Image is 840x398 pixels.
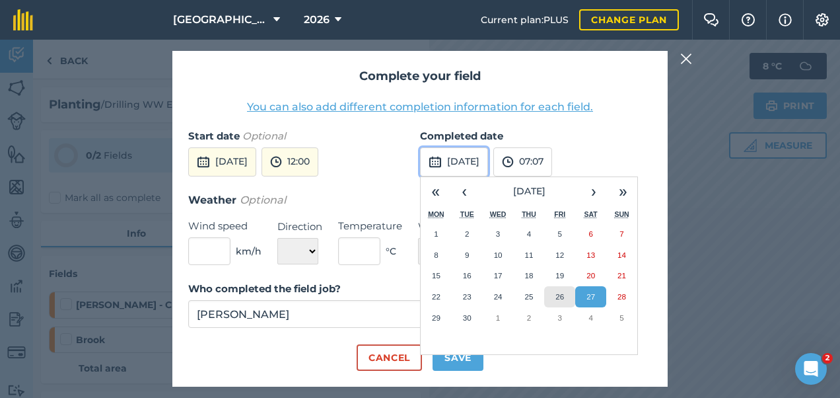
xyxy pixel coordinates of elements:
abbr: 6 September 2025 [588,229,592,238]
abbr: 14 September 2025 [617,251,626,259]
button: 3 October 2025 [544,307,575,329]
abbr: Monday [428,210,444,218]
img: svg+xml;base64,PD94bWwgdmVyc2lvbj0iMS4wIiBlbmNvZGluZz0idXRmLTgiPz4KPCEtLSBHZW5lcmF0b3I6IEFkb2JlIE... [270,154,282,170]
em: Optional [242,130,286,142]
abbr: Wednesday [490,210,507,218]
abbr: 2 September 2025 [465,229,469,238]
button: 3 September 2025 [483,223,514,245]
span: [GEOGRAPHIC_DATA] [173,12,268,28]
abbr: 23 September 2025 [463,292,472,301]
abbr: 27 September 2025 [586,292,595,301]
span: Current plan : PLUS [481,13,569,27]
img: A question mark icon [740,13,756,26]
button: [DATE] [420,147,488,177]
abbr: 9 September 2025 [465,251,469,259]
abbr: 5 October 2025 [619,313,623,322]
button: 21 September 2025 [606,265,637,286]
button: 13 September 2025 [575,245,606,266]
img: svg+xml;base64,PD94bWwgdmVyc2lvbj0iMS4wIiBlbmNvZGluZz0idXRmLTgiPz4KPCEtLSBHZW5lcmF0b3I6IEFkb2JlIE... [429,154,442,170]
span: [DATE] [513,185,545,197]
button: 4 September 2025 [514,223,545,245]
abbr: 4 September 2025 [527,229,531,238]
button: 4 October 2025 [575,307,606,329]
abbr: 24 September 2025 [494,292,503,301]
button: » [608,177,637,206]
button: 16 September 2025 [452,265,483,286]
abbr: 28 September 2025 [617,292,626,301]
img: A cog icon [814,13,830,26]
h3: Weather [188,192,652,209]
button: › [579,177,608,206]
button: 15 September 2025 [421,265,452,286]
button: 28 September 2025 [606,286,637,307]
button: 8 September 2025 [421,245,452,266]
button: 12:00 [262,147,318,177]
button: 7 September 2025 [606,223,637,245]
abbr: 20 September 2025 [586,271,595,280]
strong: Start date [188,130,240,142]
button: 9 September 2025 [452,245,483,266]
abbr: Friday [554,210,565,218]
button: 27 September 2025 [575,286,606,307]
abbr: 7 September 2025 [619,229,623,238]
button: 30 September 2025 [452,307,483,329]
abbr: 19 September 2025 [555,271,564,280]
button: 5 September 2025 [544,223,575,245]
abbr: 22 September 2025 [432,292,440,301]
abbr: 5 September 2025 [558,229,562,238]
abbr: 18 September 2025 [524,271,533,280]
abbr: 17 September 2025 [494,271,503,280]
strong: Who completed the field job? [188,282,341,295]
button: 19 September 2025 [544,265,575,286]
abbr: Thursday [522,210,536,218]
abbr: 29 September 2025 [432,313,440,322]
iframe: Intercom live chat [795,353,827,385]
span: 2 [822,353,833,364]
abbr: 15 September 2025 [432,271,440,280]
span: 2026 [304,12,330,28]
button: 25 September 2025 [514,286,545,307]
button: Cancel [357,344,422,371]
img: fieldmargin Logo [13,9,33,30]
button: « [421,177,450,206]
label: Direction [277,219,322,235]
button: 18 September 2025 [514,265,545,286]
abbr: 3 September 2025 [496,229,500,238]
strong: Completed date [420,130,503,142]
abbr: 13 September 2025 [586,251,595,259]
img: svg+xml;base64,PHN2ZyB4bWxucz0iaHR0cDovL3d3dy53My5vcmcvMjAwMC9zdmciIHdpZHRoPSIxNyIgaGVpZ2h0PSIxNy... [779,12,792,28]
abbr: Saturday [584,210,598,218]
button: 22 September 2025 [421,286,452,307]
button: 5 October 2025 [606,307,637,329]
img: svg+xml;base64,PD94bWwgdmVyc2lvbj0iMS4wIiBlbmNvZGluZz0idXRmLTgiPz4KPCEtLSBHZW5lcmF0b3I6IEFkb2JlIE... [502,154,514,170]
button: 23 September 2025 [452,286,483,307]
button: [DATE] [479,177,579,206]
button: 24 September 2025 [483,286,514,307]
button: 2 October 2025 [514,307,545,329]
button: 6 September 2025 [575,223,606,245]
img: svg+xml;base64,PHN2ZyB4bWxucz0iaHR0cDovL3d3dy53My5vcmcvMjAwMC9zdmciIHdpZHRoPSIyMiIgaGVpZ2h0PSIzMC... [680,51,692,67]
abbr: 8 September 2025 [434,251,438,259]
button: 11 September 2025 [514,245,545,266]
abbr: 16 September 2025 [463,271,472,280]
abbr: Sunday [614,210,629,218]
button: ‹ [450,177,479,206]
abbr: 11 September 2025 [524,251,533,259]
abbr: 3 October 2025 [558,313,562,322]
button: 10 September 2025 [483,245,514,266]
button: 26 September 2025 [544,286,575,307]
abbr: 2 October 2025 [527,313,531,322]
label: Temperature [338,218,402,234]
em: Optional [240,194,286,206]
label: Weather [418,219,483,235]
abbr: 30 September 2025 [463,313,472,322]
abbr: 25 September 2025 [524,292,533,301]
abbr: Tuesday [460,210,474,218]
abbr: 21 September 2025 [617,271,626,280]
button: 14 September 2025 [606,245,637,266]
abbr: 26 September 2025 [555,292,564,301]
span: ° C [386,244,396,259]
abbr: 1 September 2025 [434,229,438,238]
abbr: 12 September 2025 [555,251,564,259]
abbr: 1 October 2025 [496,313,500,322]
